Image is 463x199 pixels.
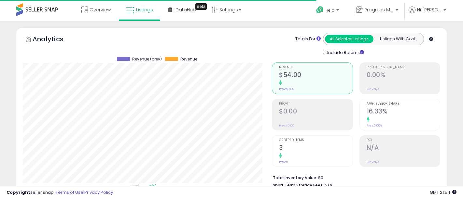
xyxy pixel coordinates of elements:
[367,102,440,106] span: Avg. Buybox Share
[367,160,379,164] small: Prev: N/A
[136,7,153,13] span: Listings
[409,7,446,21] a: Hi [PERSON_NAME]
[175,7,196,13] span: DataHub
[279,71,352,80] h2: $54.00
[316,6,324,14] i: Get Help
[367,71,440,80] h2: 0.00%
[326,7,334,13] span: Help
[295,36,321,42] div: Totals For
[364,7,394,13] span: Progress Matters
[318,48,372,56] div: Include Returns
[279,124,294,127] small: Prev: $0.00
[367,108,440,116] h2: 16.33%
[279,160,288,164] small: Prev: 0
[273,175,317,180] b: Total Inventory Value:
[7,189,30,195] strong: Copyright
[273,173,435,181] li: $0
[180,57,197,61] span: Revenue
[325,35,373,43] button: All Selected Listings
[279,66,352,69] span: Revenue
[430,189,456,195] span: 2025-08-14 21:54 GMT
[325,182,332,188] span: N/A
[33,34,76,45] h5: Analytics
[195,3,207,10] div: Tooltip anchor
[273,182,324,188] b: Short Term Storage Fees:
[311,1,345,21] a: Help
[90,7,111,13] span: Overview
[417,7,442,13] span: Hi [PERSON_NAME]
[367,139,440,142] span: ROI
[279,102,352,106] span: Profit
[132,57,162,61] span: Revenue (prev)
[279,144,352,153] h2: 3
[56,189,83,195] a: Terms of Use
[367,124,382,127] small: Prev: 0.00%
[84,189,113,195] a: Privacy Policy
[373,35,422,43] button: Listings With Cost
[367,144,440,153] h2: N/A
[367,66,440,69] span: Profit [PERSON_NAME]
[7,190,113,196] div: seller snap | |
[279,108,352,116] h2: $0.00
[367,87,379,91] small: Prev: N/A
[279,139,352,142] span: Ordered Items
[279,87,294,91] small: Prev: $0.00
